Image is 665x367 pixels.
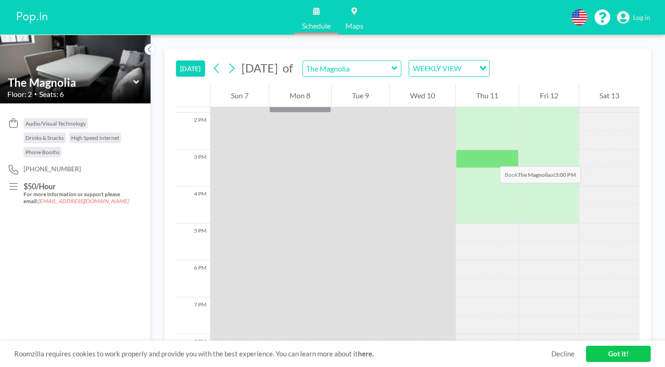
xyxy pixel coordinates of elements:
input: Search for option [464,62,474,74]
span: Roomzilla requires cookies to work properly and provide you with the best experience. You can lea... [14,349,551,358]
span: Phone Booths [25,149,60,156]
b: The Magnolia [518,171,550,178]
div: Sat 13 [579,84,640,107]
h3: $50/Hour [24,182,132,191]
div: Search for option [409,60,489,76]
span: • [34,91,37,97]
div: Wed 10 [390,84,455,107]
span: Maps [345,22,363,30]
span: WEEKLY VIEW [411,62,463,74]
span: of [283,61,293,75]
a: Decline [551,349,574,358]
div: Tue 9 [332,84,389,107]
span: Audio/Visual Technology [25,120,86,127]
button: [DATE] [176,60,205,77]
span: [DATE] [242,61,278,75]
div: 3 PM [176,150,210,187]
span: High Speed Internet [71,134,119,141]
div: Sun 7 [211,84,269,107]
div: Mon 8 [269,84,331,107]
span: Floor: 2 [7,90,32,99]
div: 6 PM [176,260,210,297]
b: 3:00 PM [555,171,576,178]
div: 2 PM [176,113,210,150]
div: 4 PM [176,187,210,223]
input: The Magnolia [303,61,392,76]
a: here. [358,349,374,358]
span: Schedule [302,22,331,30]
a: Log in [617,11,650,24]
div: Thu 11 [456,84,519,107]
span: Book at [500,166,581,183]
div: Fri 12 [519,84,578,107]
a: Got it! [586,346,651,362]
span: Drinks & Snacks [25,134,64,141]
div: 5 PM [176,223,210,260]
span: Log in [633,13,650,22]
em: [EMAIL_ADDRESS][DOMAIN_NAME] [38,198,128,204]
input: The Magnolia [8,76,133,89]
img: organization-logo [15,8,50,27]
span: Seats: 6 [39,90,64,99]
h5: For more information or support please email: [24,191,132,205]
div: 7 PM [176,297,210,334]
span: [PHONE_NUMBER] [24,165,81,173]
